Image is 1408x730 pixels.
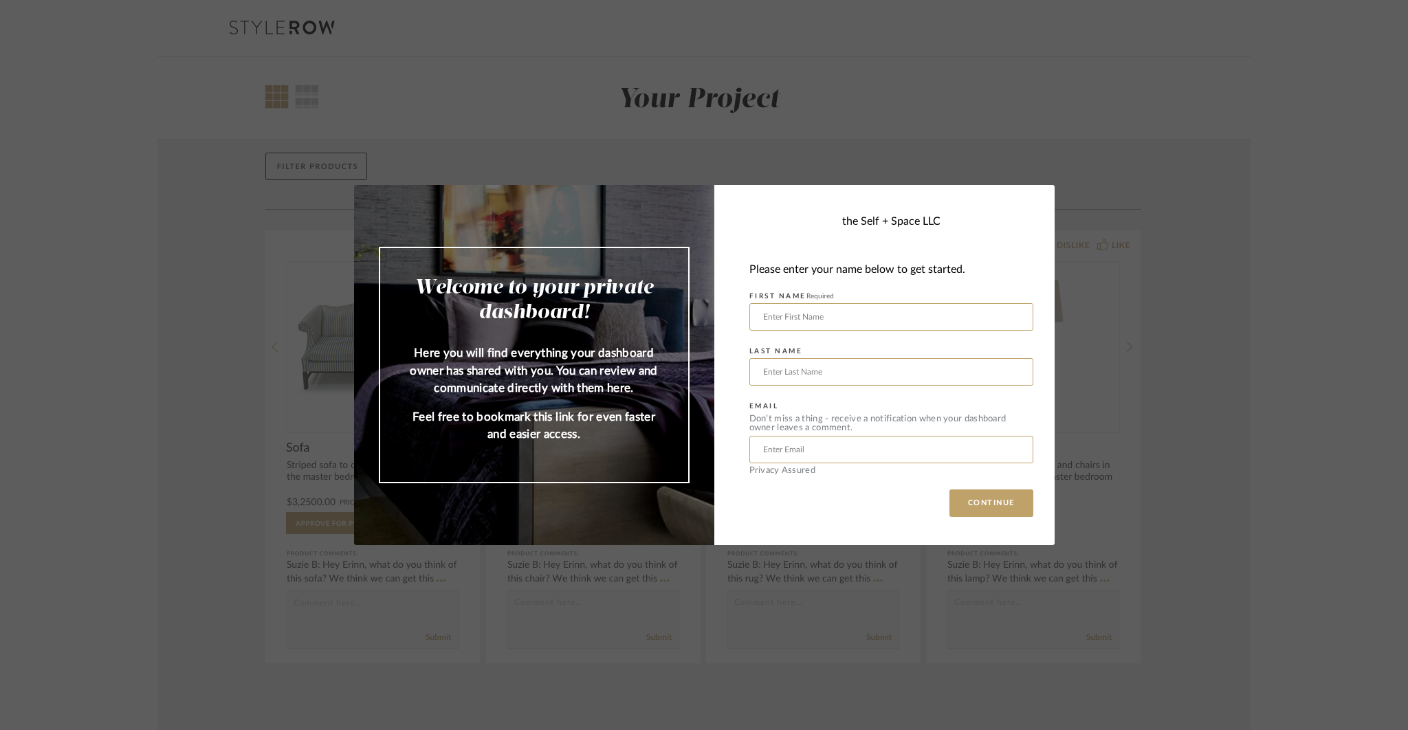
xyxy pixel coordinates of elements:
label: FIRST NAME [749,292,834,300]
label: LAST NAME [749,347,803,355]
h2: Welcome to your private dashboard! [408,276,661,325]
input: Enter First Name [749,303,1033,331]
div: Please enter your name below to get started. [749,261,1033,279]
p: Here you will find everything your dashboard owner has shared with you. You can review and commun... [408,344,661,397]
div: Don’t miss a thing - receive a notification when your dashboard owner leaves a comment. [749,414,1033,432]
div: the Self + Space LLC [842,213,940,230]
p: Feel free to bookmark this link for even faster and easier access. [408,408,661,443]
span: Required [806,293,834,300]
label: EMAIL [749,402,779,410]
div: Privacy Assured [749,466,1033,475]
input: Enter Email [749,436,1033,463]
button: CONTINUE [949,489,1033,517]
input: Enter Last Name [749,358,1033,386]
